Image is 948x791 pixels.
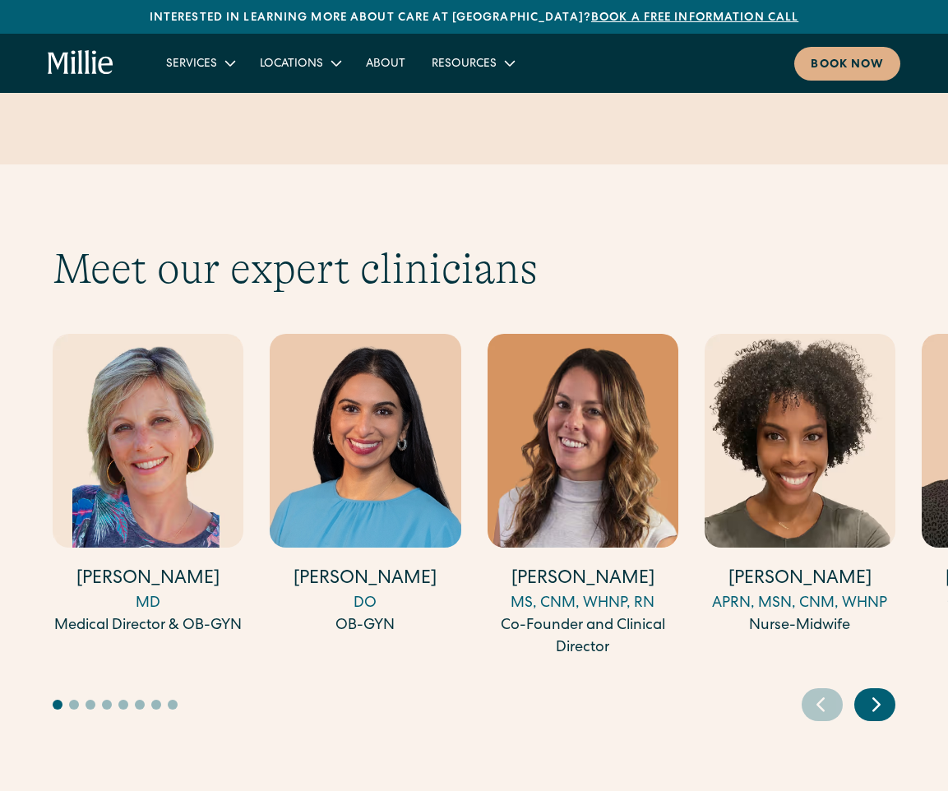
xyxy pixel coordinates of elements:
[48,50,114,76] a: home
[705,334,895,640] div: 4 / 17
[419,49,526,76] div: Resources
[166,56,217,73] div: Services
[270,593,460,615] div: DO
[488,615,678,659] div: Co-Founder and Clinical Director
[135,700,145,710] button: Go to slide 6
[86,700,95,710] button: Go to slide 3
[353,49,419,76] a: About
[802,688,843,721] div: Previous slide
[270,334,460,640] div: 2 / 17
[705,334,895,637] a: [PERSON_NAME]APRN, MSN, CNM, WHNPNurse-Midwife
[705,615,895,637] div: Nurse-Midwife
[102,700,112,710] button: Go to slide 4
[53,334,243,640] div: 1 / 17
[488,334,678,659] a: [PERSON_NAME]MS, CNM, WHNP, RNCo-Founder and Clinical Director
[270,567,460,593] h4: [PERSON_NAME]
[794,47,900,81] a: Book now
[705,567,895,593] h4: [PERSON_NAME]
[811,57,884,74] div: Book now
[247,49,353,76] div: Locations
[705,593,895,615] div: APRN, MSN, CNM, WHNP
[854,688,895,721] div: Next slide
[118,700,128,710] button: Go to slide 5
[53,700,62,710] button: Go to slide 1
[53,567,243,593] h4: [PERSON_NAME]
[53,243,895,294] h2: Meet our expert clinicians
[53,593,243,615] div: MD
[270,615,460,637] div: OB-GYN
[168,700,178,710] button: Go to slide 8
[488,334,678,662] div: 3 / 17
[270,334,460,637] a: [PERSON_NAME]DOOB-GYN
[488,567,678,593] h4: [PERSON_NAME]
[69,700,79,710] button: Go to slide 2
[260,56,323,73] div: Locations
[153,49,247,76] div: Services
[53,334,243,637] a: [PERSON_NAME]MDMedical Director & OB-GYN
[151,700,161,710] button: Go to slide 7
[53,615,243,637] div: Medical Director & OB-GYN
[488,593,678,615] div: MS, CNM, WHNP, RN
[591,12,798,24] a: Book a free information call
[432,56,497,73] div: Resources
